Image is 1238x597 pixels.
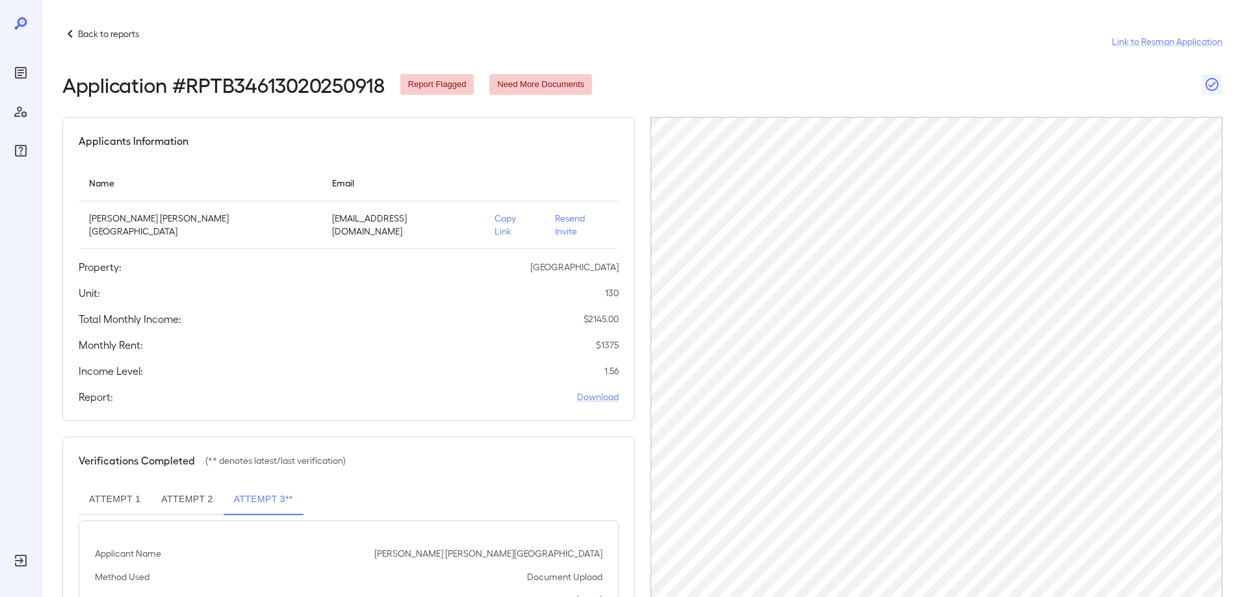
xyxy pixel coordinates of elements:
[10,550,31,571] div: Log Out
[79,363,143,379] h5: Income Level:
[1202,74,1222,95] button: Close Report
[79,164,322,201] th: Name
[555,212,608,238] p: Resend Invite
[79,311,181,327] h5: Total Monthly Income:
[62,73,385,96] h2: Application # RPTB34613020250918
[79,164,619,249] table: simple table
[577,390,619,403] a: Download
[79,453,195,468] h5: Verifications Completed
[95,570,149,583] p: Method Used
[596,338,619,351] p: $ 1375
[322,164,484,201] th: Email
[10,101,31,122] div: Manage Users
[95,547,161,560] p: Applicant Name
[332,212,474,238] p: [EMAIL_ADDRESS][DOMAIN_NAME]
[605,286,619,299] p: 130
[1112,35,1222,48] a: Link to Resman Application
[78,27,139,40] p: Back to reports
[10,140,31,161] div: FAQ
[79,484,151,515] button: Attempt 1
[604,364,619,377] p: 1.56
[79,285,100,301] h5: Unit:
[79,133,188,149] h5: Applicants Information
[10,62,31,83] div: Reports
[530,260,619,273] p: [GEOGRAPHIC_DATA]
[79,259,122,275] h5: Property:
[495,212,534,238] p: Copy Link
[489,79,592,91] span: Need More Documents
[400,79,474,91] span: Report Flagged
[79,337,143,353] h5: Monthly Rent:
[224,484,303,515] button: Attempt 3**
[584,312,619,325] p: $ 2145.00
[374,547,602,560] p: [PERSON_NAME] [PERSON_NAME][GEOGRAPHIC_DATA]
[79,389,113,405] h5: Report:
[205,454,346,467] p: (** denotes latest/last verification)
[527,570,602,583] p: Document Upload
[89,212,311,238] p: [PERSON_NAME] [PERSON_NAME][GEOGRAPHIC_DATA]
[151,484,223,515] button: Attempt 2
